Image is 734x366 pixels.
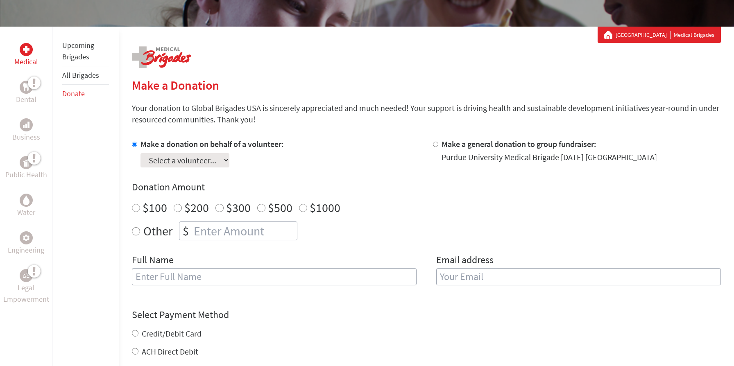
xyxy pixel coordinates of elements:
[12,118,40,143] a: BusinessBusiness
[132,308,721,321] h4: Select Payment Method
[20,231,33,244] div: Engineering
[8,231,44,256] a: EngineeringEngineering
[23,122,29,128] img: Business
[62,36,109,66] li: Upcoming Brigades
[310,200,340,215] label: $1000
[442,151,657,163] div: Purdue University Medical Brigade [DATE] [GEOGRAPHIC_DATA]
[17,194,35,218] a: WaterWater
[142,346,198,357] label: ACH Direct Debit
[23,83,29,91] img: Dental
[226,200,251,215] label: $300
[268,200,292,215] label: $500
[436,268,721,285] input: Your Email
[5,169,47,181] p: Public Health
[2,282,50,305] p: Legal Empowerment
[8,244,44,256] p: Engineering
[17,207,35,218] p: Water
[184,200,209,215] label: $200
[14,43,38,68] a: MedicalMedical
[62,85,109,103] li: Donate
[23,235,29,241] img: Engineering
[23,158,29,167] img: Public Health
[143,221,172,240] label: Other
[62,66,109,85] li: All Brigades
[436,253,494,268] label: Email address
[132,268,417,285] input: Enter Full Name
[132,78,721,93] h2: Make a Donation
[14,56,38,68] p: Medical
[23,195,29,205] img: Water
[16,94,36,105] p: Dental
[143,200,167,215] label: $100
[132,46,191,68] img: logo-medical.png
[142,328,202,339] label: Credit/Debit Card
[23,273,29,278] img: Legal Empowerment
[20,81,33,94] div: Dental
[62,89,85,98] a: Donate
[5,156,47,181] a: Public HealthPublic Health
[12,131,40,143] p: Business
[20,194,33,207] div: Water
[179,222,192,240] div: $
[140,139,284,149] label: Make a donation on behalf of a volunteer:
[62,70,99,80] a: All Brigades
[20,156,33,169] div: Public Health
[132,181,721,194] h4: Donation Amount
[20,118,33,131] div: Business
[20,269,33,282] div: Legal Empowerment
[132,253,174,268] label: Full Name
[23,46,29,53] img: Medical
[2,269,50,305] a: Legal EmpowermentLegal Empowerment
[604,31,714,39] div: Medical Brigades
[192,222,297,240] input: Enter Amount
[132,102,721,125] p: Your donation to Global Brigades USA is sincerely appreciated and much needed! Your support is dr...
[616,31,671,39] a: [GEOGRAPHIC_DATA]
[442,139,596,149] label: Make a general donation to group fundraiser:
[20,43,33,56] div: Medical
[16,81,36,105] a: DentalDental
[62,41,94,61] a: Upcoming Brigades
